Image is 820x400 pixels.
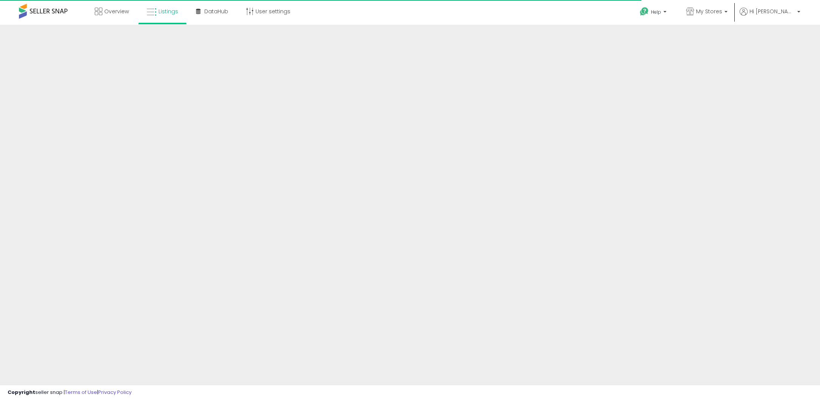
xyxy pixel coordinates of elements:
span: DataHub [204,8,228,15]
span: Hi [PERSON_NAME] [749,8,795,15]
i: Get Help [640,7,649,16]
span: Listings [158,8,178,15]
span: My Stores [696,8,722,15]
a: Help [634,1,674,25]
span: Overview [104,8,129,15]
span: Help [651,9,661,15]
a: Hi [PERSON_NAME] [740,8,800,25]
